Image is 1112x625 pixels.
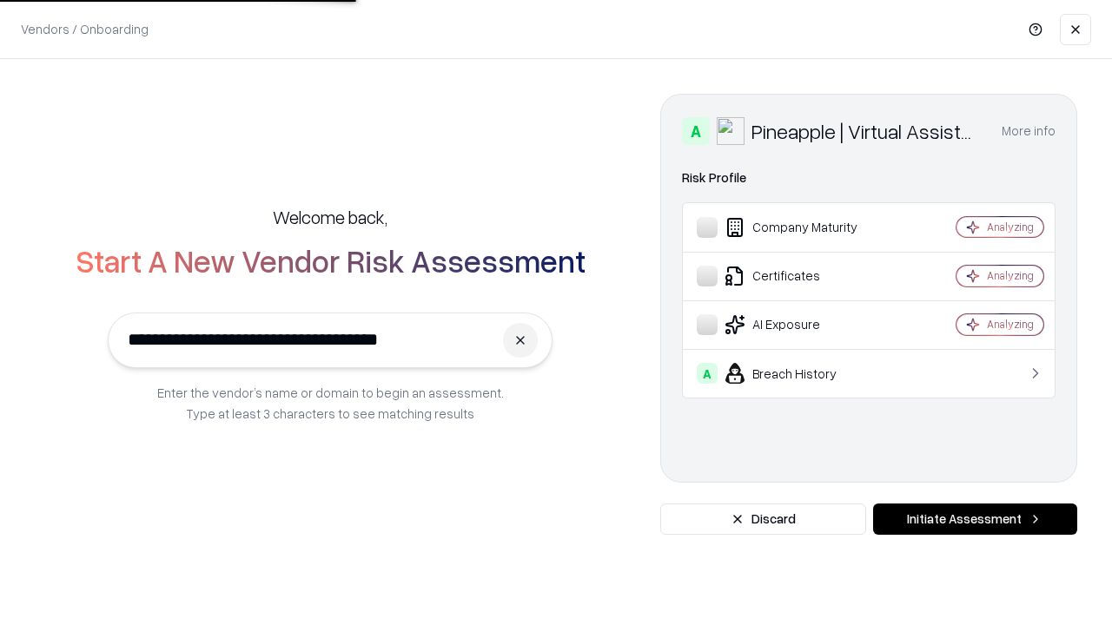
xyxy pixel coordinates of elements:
[157,382,504,424] p: Enter the vendor’s name or domain to begin an assessment. Type at least 3 characters to see match...
[682,117,710,145] div: A
[987,220,1034,234] div: Analyzing
[987,268,1034,283] div: Analyzing
[873,503,1077,535] button: Initiate Assessment
[751,117,981,145] div: Pineapple | Virtual Assistant Agency
[697,314,904,335] div: AI Exposure
[273,205,387,229] h5: Welcome back,
[697,363,718,384] div: A
[987,317,1034,332] div: Analyzing
[697,363,904,384] div: Breach History
[697,266,904,286] div: Certificates
[717,117,745,145] img: Pineapple | Virtual Assistant Agency
[660,503,866,535] button: Discard
[76,243,586,278] h2: Start A New Vendor Risk Assessment
[682,168,1056,188] div: Risk Profile
[21,20,149,38] p: Vendors / Onboarding
[697,217,904,238] div: Company Maturity
[1002,115,1056,147] button: More info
